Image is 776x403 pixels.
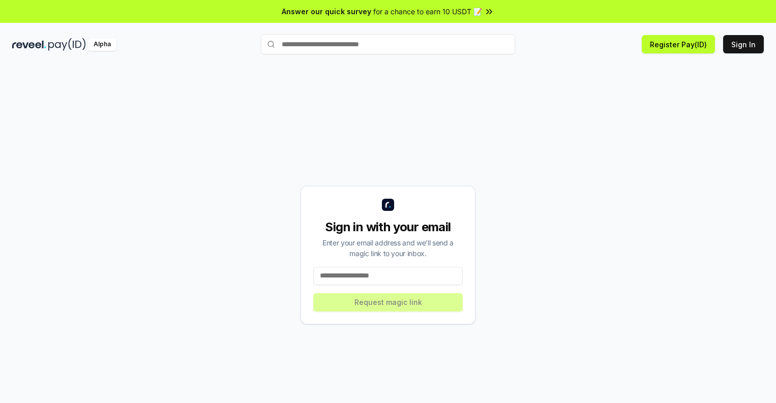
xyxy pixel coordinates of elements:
button: Sign In [723,35,764,53]
span: Answer our quick survey [282,6,371,17]
img: reveel_dark [12,38,46,51]
img: pay_id [48,38,86,51]
span: for a chance to earn 10 USDT 📝 [373,6,482,17]
div: Alpha [88,38,116,51]
img: logo_small [382,199,394,211]
button: Register Pay(ID) [642,35,715,53]
div: Enter your email address and we’ll send a magic link to your inbox. [313,237,463,259]
div: Sign in with your email [313,219,463,235]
